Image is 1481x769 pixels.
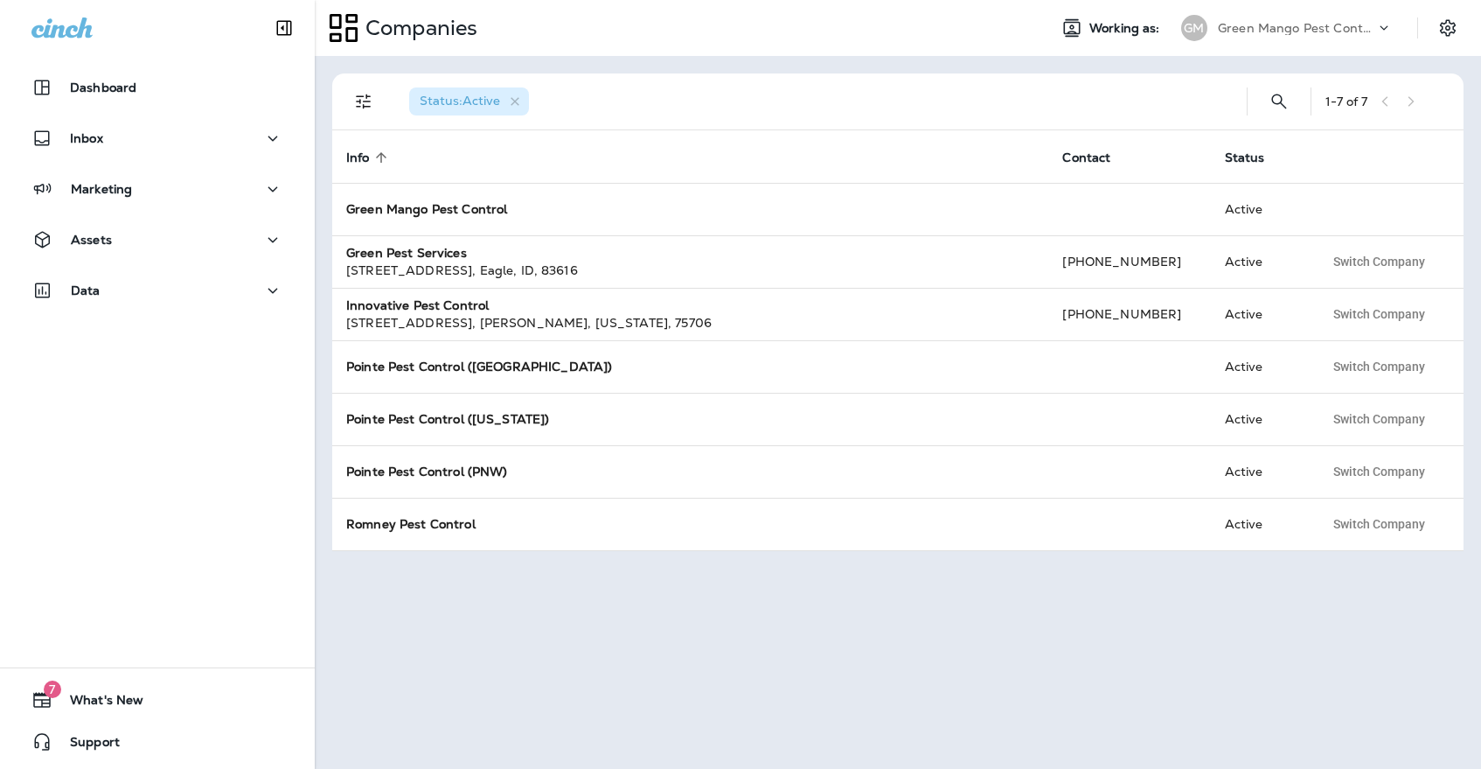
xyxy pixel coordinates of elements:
[1211,445,1310,498] td: Active
[260,10,309,45] button: Collapse Sidebar
[1048,235,1210,288] td: [PHONE_NUMBER]
[1324,353,1435,380] button: Switch Company
[1211,288,1310,340] td: Active
[17,682,297,717] button: 7What's New
[52,735,120,756] span: Support
[71,182,132,196] p: Marketing
[1218,21,1375,35] p: Green Mango Pest Control
[1062,150,1110,165] span: Contact
[346,150,393,165] span: Info
[1211,393,1310,445] td: Active
[1333,360,1425,373] span: Switch Company
[346,314,1034,332] div: [STREET_ADDRESS] , [PERSON_NAME] , [US_STATE] , 75706
[346,84,381,119] button: Filters
[1225,150,1288,165] span: Status
[70,80,136,94] p: Dashboard
[1432,12,1464,44] button: Settings
[346,516,476,532] strong: Romney Pest Control
[1324,511,1435,537] button: Switch Company
[1333,465,1425,478] span: Switch Company
[409,87,529,115] div: Status:Active
[1333,518,1425,530] span: Switch Company
[1325,94,1367,108] div: 1 - 7 of 7
[1211,235,1310,288] td: Active
[1262,84,1297,119] button: Search Companies
[70,131,103,145] p: Inbox
[1333,413,1425,425] span: Switch Company
[346,297,489,313] strong: Innovative Pest Control
[1211,183,1310,235] td: Active
[420,93,500,108] span: Status : Active
[346,150,370,165] span: Info
[1333,308,1425,320] span: Switch Company
[44,681,61,698] span: 7
[17,171,297,206] button: Marketing
[71,283,101,297] p: Data
[1225,150,1265,165] span: Status
[52,693,143,714] span: What's New
[346,359,612,374] strong: Pointe Pest Control ([GEOGRAPHIC_DATA])
[346,464,508,479] strong: Pointe Pest Control (PNW)
[1181,15,1207,41] div: GM
[358,15,477,41] p: Companies
[1048,288,1210,340] td: [PHONE_NUMBER]
[17,121,297,156] button: Inbox
[1089,21,1164,36] span: Working as:
[1324,406,1435,432] button: Switch Company
[1324,301,1435,327] button: Switch Company
[17,70,297,105] button: Dashboard
[1333,255,1425,268] span: Switch Company
[346,201,507,217] strong: Green Mango Pest Control
[17,222,297,257] button: Assets
[1324,458,1435,485] button: Switch Company
[1324,248,1435,275] button: Switch Company
[1211,498,1310,550] td: Active
[17,724,297,759] button: Support
[1211,340,1310,393] td: Active
[346,411,549,427] strong: Pointe Pest Control ([US_STATE])
[346,262,1034,279] div: [STREET_ADDRESS] , Eagle , ID , 83616
[346,245,467,261] strong: Green Pest Services
[17,273,297,308] button: Data
[1062,150,1133,165] span: Contact
[71,233,112,247] p: Assets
